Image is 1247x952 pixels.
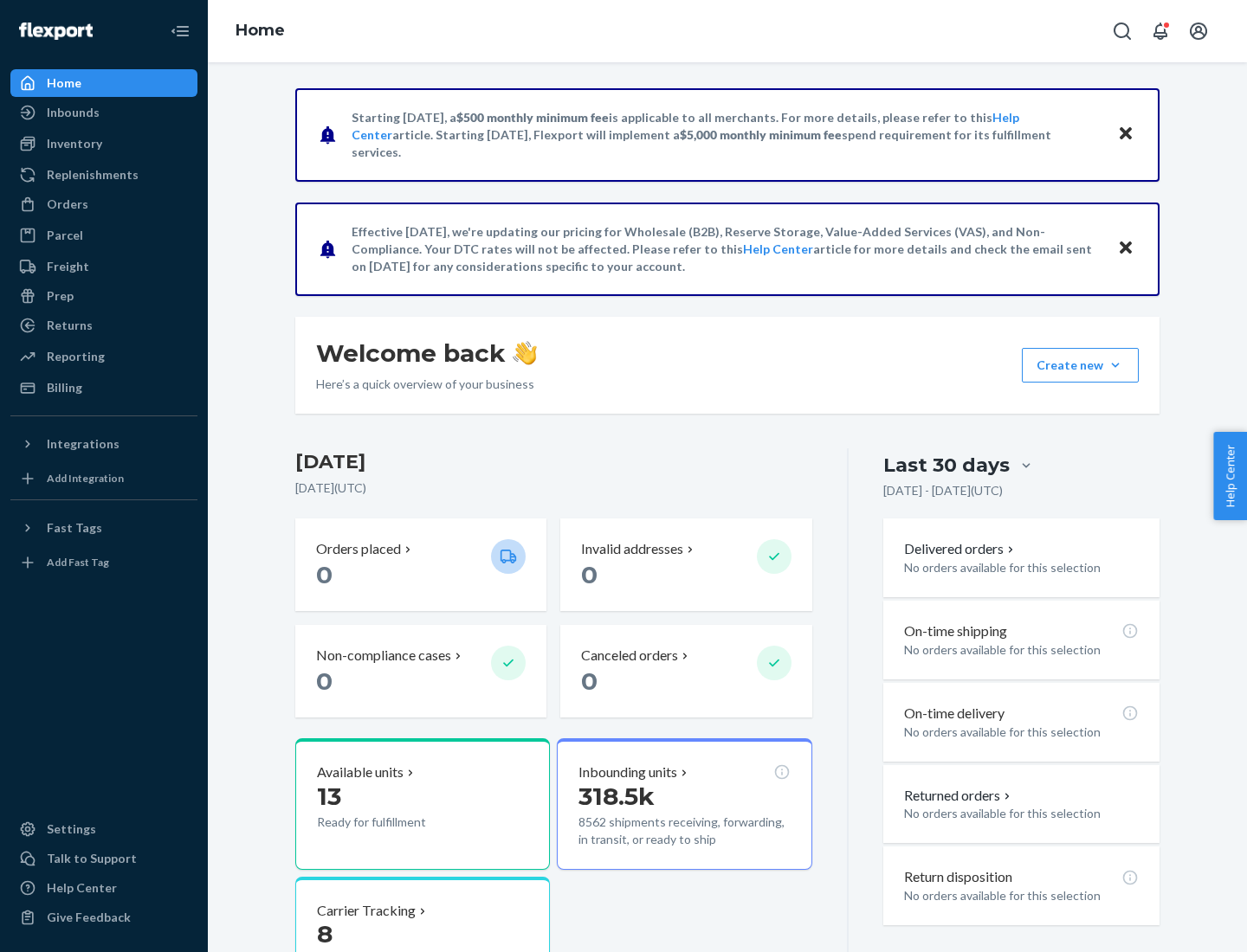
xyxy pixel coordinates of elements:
[904,704,1005,724] p: On-time delivery
[581,646,678,666] p: Canceled orders
[581,666,598,696] span: 0
[904,559,1139,576] p: No orders available for this selection
[10,99,197,126] a: Inbounds
[47,909,131,926] div: Give Feedback
[10,845,197,872] a: Talk to Support
[743,241,813,256] a: Help Center
[581,560,598,589] span: 0
[47,519,102,537] div: Fast Tags
[904,621,1007,641] p: On-time shipping
[47,555,109,569] div: Add Fast Tag
[47,879,117,897] div: Help Center
[47,74,81,92] div: Home
[19,23,93,40] img: Flexport logo
[47,850,137,867] div: Talk to Support
[316,646,451,666] p: Non-compliance cases
[904,867,1012,887] p: Return disposition
[47,287,74,305] div: Prep
[1115,236,1137,261] button: Close
[10,514,197,542] button: Fast Tags
[316,338,537,369] h1: Welcome back
[316,666,333,696] span: 0
[581,539,683,559] p: Invalid addresses
[883,452,1010,479] div: Last 30 days
[10,190,197,218] a: Orders
[10,549,197,576] a: Add Fast Tag
[47,135,102,152] div: Inventory
[10,465,197,492] a: Add Integration
[456,110,609,125] span: $500 monthly minimum fee
[578,814,790,848] p: 8562 shipments receiving, forwarding, in transit, or ready to ship
[295,738,550,870] button: Available units13Ready for fulfillment
[317,814,477,831] p: Ready for fulfillment
[560,518,811,611] button: Invalid addresses 0
[317,782,341,811] span: 13
[904,539,1018,559] button: Delivered orders
[47,258,89,275] div: Freight
[236,21,285,40] a: Home
[222,6,299,56] ol: breadcrumbs
[1022,348,1139,383] button: Create new
[316,539,401,559] p: Orders placed
[904,724,1139,741] p: No orders available for this selection
[10,815,197,843] a: Settings
[317,762,404,782] p: Available units
[352,223,1101,275] p: Effective [DATE], we're updating our pricing for Wholesale (B2B), Reserve Storage, Value-Added Se...
[578,762,677,782] p: Inbounding units
[47,348,105,365] div: Reporting
[47,435,120,453] div: Integrations
[904,641,1139,659] p: No orders available for this selection
[1143,14,1178,48] button: Open notifications
[10,130,197,158] a: Inventory
[47,820,96,838] div: Settings
[352,109,1101,161] p: Starting [DATE], a is applicable to all merchants. For more details, please refer to this article...
[47,196,88,213] div: Orders
[578,782,655,811] span: 318.5k
[1213,432,1247,520] button: Help Center
[47,379,82,396] div: Billing
[904,805,1139,822] p: No orders available for this selection
[10,343,197,370] a: Reporting
[163,14,197,48] button: Close Navigation
[295,518,546,611] button: Orders placed 0
[904,786,1014,806] button: Returned orders
[680,127,842,142] span: $5,000 monthly minimum fee
[295,625,546,717] button: Non-compliance cases 0
[47,166,139,183] div: Replenishments
[10,904,197,931] button: Give Feedback
[10,874,197,902] a: Help Center
[560,625,811,717] button: Canceled orders 0
[10,374,197,402] a: Billing
[47,317,93,334] div: Returns
[47,471,124,486] div: Add Integration
[10,312,197,339] a: Returns
[295,479,812,497] p: [DATE] ( UTC )
[47,227,83,244] div: Parcel
[10,253,197,280] a: Freight
[10,222,197,249] a: Parcel
[316,376,537,393] p: Here’s a quick overview of your business
[316,560,333,589] span: 0
[295,448,812,476] h3: [DATE]
[10,161,197,189] a: Replenishments
[10,282,197,310] a: Prep
[317,919,333,949] span: 8
[10,69,197,97] a: Home
[1105,14,1140,48] button: Open Search Box
[904,887,1139,904] p: No orders available for this selection
[317,901,416,921] p: Carrier Tracking
[1115,122,1137,147] button: Close
[1181,14,1216,48] button: Open account menu
[513,341,537,365] img: hand-wave emoji
[47,104,100,121] div: Inbounds
[10,430,197,458] button: Integrations
[557,738,811,870] button: Inbounding units318.5k8562 shipments receiving, forwarding, in transit, or ready to ship
[883,482,1003,499] p: [DATE] - [DATE] ( UTC )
